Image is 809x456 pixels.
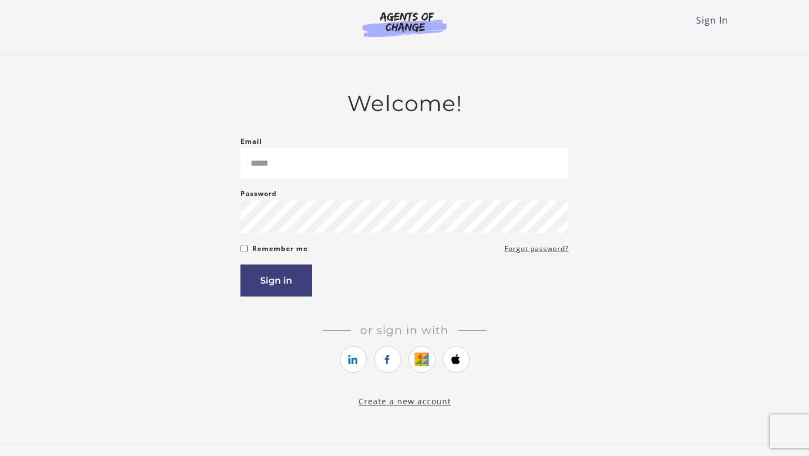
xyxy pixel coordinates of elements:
label: Password [240,187,277,200]
img: Agents of Change Logo [351,11,458,37]
a: https://courses.thinkific.com/users/auth/linkedin?ss%5Breferral%5D=&ss%5Buser_return_to%5D=https%... [340,346,367,373]
label: Email [240,135,262,148]
a: https://courses.thinkific.com/users/auth/apple?ss%5Breferral%5D=&ss%5Buser_return_to%5D=https%3A%... [443,346,470,373]
span: Or sign in with [351,323,458,337]
a: https://courses.thinkific.com/users/auth/google?ss%5Breferral%5D=&ss%5Buser_return_to%5D=https%3A... [408,346,435,373]
a: https://courses.thinkific.com/users/auth/facebook?ss%5Breferral%5D=&ss%5Buser_return_to%5D=https%... [374,346,401,373]
label: Remember me [252,242,308,256]
a: Forgot password? [505,242,569,256]
a: Create a new account [358,396,451,407]
h2: Welcome! [240,90,569,117]
a: Sign In [696,14,728,26]
button: Sign in [240,265,312,297]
